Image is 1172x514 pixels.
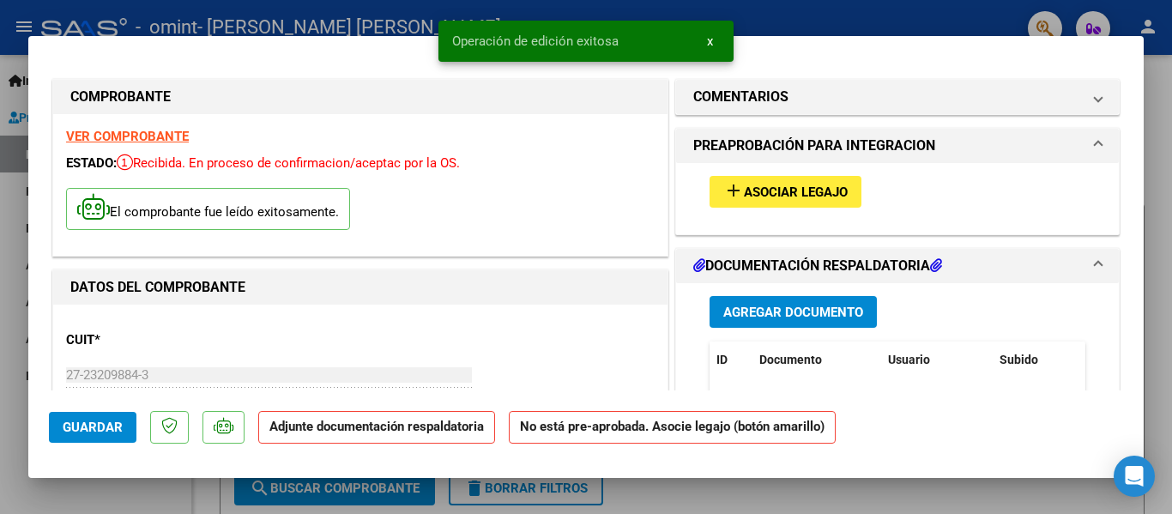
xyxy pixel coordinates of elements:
[723,180,744,201] mat-icon: add
[744,184,848,200] span: Asociar Legajo
[676,80,1119,114] mat-expansion-panel-header: COMENTARIOS
[49,412,136,443] button: Guardar
[66,188,350,230] p: El comprobante fue leído exitosamente.
[676,129,1119,163] mat-expansion-panel-header: PREAPROBACIÓN PARA INTEGRACION
[710,176,861,208] button: Asociar Legajo
[759,353,822,366] span: Documento
[707,33,713,49] span: x
[710,296,877,328] button: Agregar Documento
[993,342,1078,378] datatable-header-cell: Subido
[693,26,727,57] button: x
[452,33,619,50] span: Operación de edición exitosa
[66,330,243,350] p: CUIT
[676,163,1119,234] div: PREAPROBACIÓN PARA INTEGRACION
[1000,353,1038,366] span: Subido
[888,353,930,366] span: Usuario
[881,342,993,378] datatable-header-cell: Usuario
[693,256,942,276] h1: DOCUMENTACIÓN RESPALDATORIA
[676,249,1119,283] mat-expansion-panel-header: DOCUMENTACIÓN RESPALDATORIA
[70,279,245,295] strong: DATOS DEL COMPROBANTE
[66,155,117,171] span: ESTADO:
[752,342,881,378] datatable-header-cell: Documento
[66,129,189,144] a: VER COMPROBANTE
[70,88,171,105] strong: COMPROBANTE
[693,136,935,156] h1: PREAPROBACIÓN PARA INTEGRACION
[710,342,752,378] datatable-header-cell: ID
[1114,456,1155,497] div: Open Intercom Messenger
[723,305,863,320] span: Agregar Documento
[716,353,728,366] span: ID
[269,419,484,434] strong: Adjunte documentación respaldatoria
[693,87,788,107] h1: COMENTARIOS
[117,155,460,171] span: Recibida. En proceso de confirmacion/aceptac por la OS.
[63,420,123,435] span: Guardar
[509,411,836,444] strong: No está pre-aprobada. Asocie legajo (botón amarillo)
[1078,342,1164,378] datatable-header-cell: Acción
